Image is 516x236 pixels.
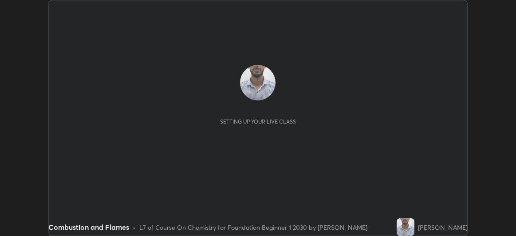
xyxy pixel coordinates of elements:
div: • [133,223,136,232]
div: Combustion and Flames [48,222,129,232]
div: Setting up your live class [220,118,296,125]
img: 2eead3d6ebe843eca3e3ea8781139854.jpg [397,218,414,236]
img: 2eead3d6ebe843eca3e3ea8781139854.jpg [240,65,276,100]
div: [PERSON_NAME] [418,223,468,232]
div: L7 of Course On Chemistry for Foundation Beginner 1 2030 by [PERSON_NAME] [139,223,367,232]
